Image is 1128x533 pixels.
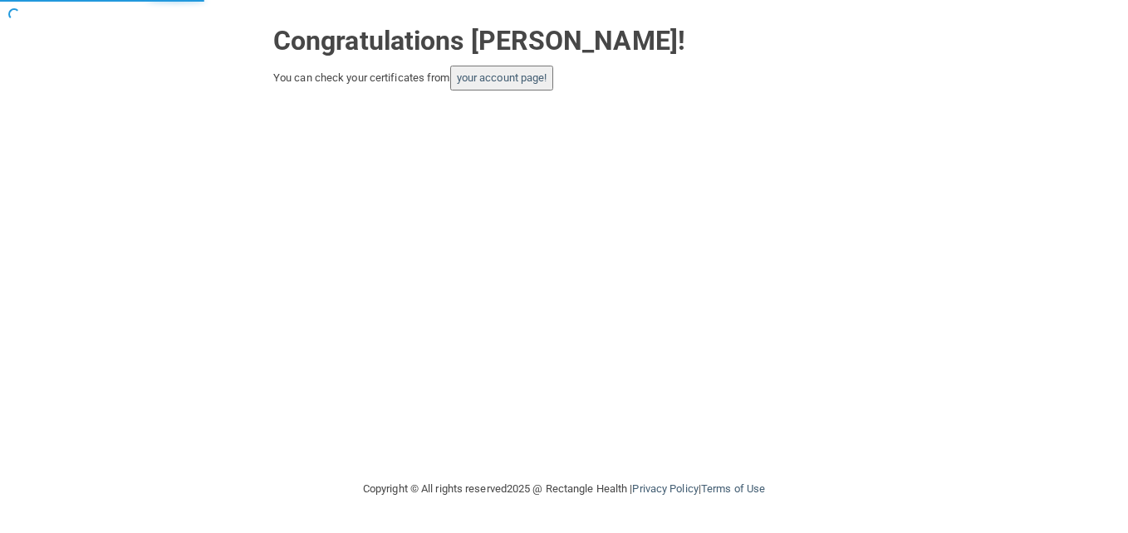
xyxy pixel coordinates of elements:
[273,66,855,90] div: You can check your certificates from
[450,66,554,90] button: your account page!
[273,25,685,56] strong: Congratulations [PERSON_NAME]!
[701,482,765,495] a: Terms of Use
[457,71,547,84] a: your account page!
[261,462,867,516] div: Copyright © All rights reserved 2025 @ Rectangle Health | |
[632,482,698,495] a: Privacy Policy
